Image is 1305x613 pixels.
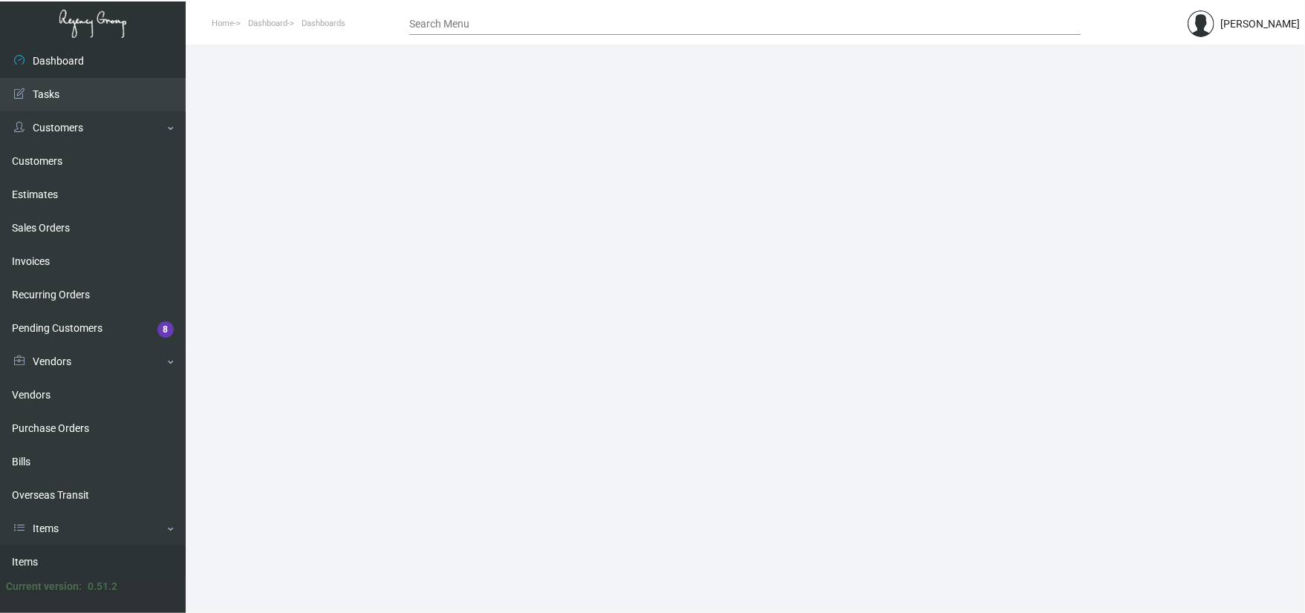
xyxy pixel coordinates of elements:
span: Dashboard [248,19,287,28]
div: [PERSON_NAME] [1220,16,1300,32]
img: admin@bootstrapmaster.com [1188,10,1214,37]
span: Dashboards [302,19,345,28]
span: Home [212,19,234,28]
div: Current version: [6,579,82,594]
div: 0.51.2 [88,579,117,594]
